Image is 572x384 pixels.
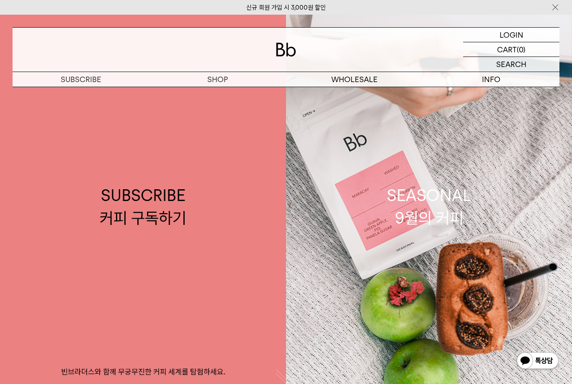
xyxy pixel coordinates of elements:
div: SUBSCRIBE 커피 구독하기 [100,184,186,229]
a: LOGIN [463,28,559,42]
p: CART [497,42,517,57]
p: SEARCH [496,57,526,72]
a: CART (0) [463,42,559,57]
p: (0) [517,42,526,57]
p: WHOLESALE [286,72,423,87]
p: LOGIN [500,28,523,42]
p: INFO [423,72,560,87]
div: SEASONAL 9월의 커피 [387,184,472,229]
a: SHOP [149,72,286,87]
img: 로고 [276,43,296,57]
a: SUBSCRIBE [13,72,149,87]
img: 카카오톡 채널 1:1 채팅 버튼 [516,351,559,371]
a: 신규 회원 가입 시 3,000원 할인 [246,4,326,11]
